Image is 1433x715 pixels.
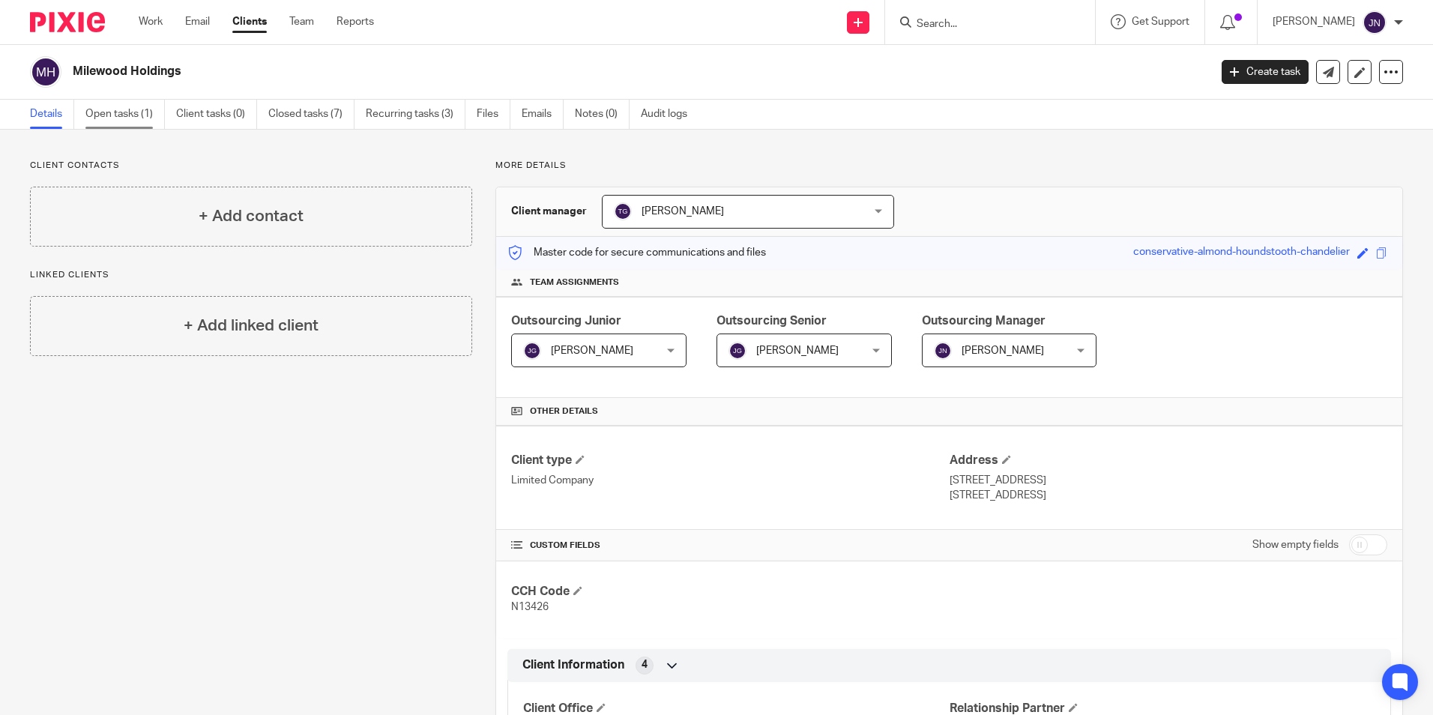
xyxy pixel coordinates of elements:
img: svg%3E [30,56,61,88]
img: svg%3E [614,202,632,220]
p: Limited Company [511,473,949,488]
img: svg%3E [1363,10,1387,34]
input: Search [915,18,1050,31]
img: svg%3E [934,342,952,360]
span: Other details [530,405,598,417]
a: Audit logs [641,100,699,129]
a: Reports [337,14,374,29]
p: Client contacts [30,160,472,172]
a: Closed tasks (7) [268,100,355,129]
span: 4 [642,657,648,672]
h4: Address [950,453,1387,468]
a: Client tasks (0) [176,100,257,129]
span: Outsourcing Junior [511,315,621,327]
span: Outsourcing Senior [716,315,827,327]
a: Create task [1222,60,1309,84]
a: Details [30,100,74,129]
img: svg%3E [728,342,746,360]
p: [STREET_ADDRESS] [950,473,1387,488]
p: More details [495,160,1403,172]
a: Open tasks (1) [85,100,165,129]
span: Team assignments [530,277,619,289]
a: Email [185,14,210,29]
span: [PERSON_NAME] [962,346,1044,356]
span: N13426 [511,602,549,612]
a: Recurring tasks (3) [366,100,465,129]
a: Team [289,14,314,29]
h4: CCH Code [511,584,949,600]
a: Emails [522,100,564,129]
p: [PERSON_NAME] [1273,14,1355,29]
p: Master code for secure communications and files [507,245,766,260]
h4: CUSTOM FIELDS [511,540,949,552]
a: Work [139,14,163,29]
h3: Client manager [511,204,587,219]
label: Show empty fields [1252,537,1339,552]
h4: + Add linked client [184,314,319,337]
span: Outsourcing Manager [922,315,1046,327]
img: Pixie [30,12,105,32]
a: Files [477,100,510,129]
p: Linked clients [30,269,472,281]
span: Client Information [522,657,624,673]
img: svg%3E [523,342,541,360]
a: Notes (0) [575,100,630,129]
span: [PERSON_NAME] [756,346,839,356]
h2: Milewood Holdings [73,64,974,79]
span: Get Support [1132,16,1189,27]
span: [PERSON_NAME] [551,346,633,356]
h4: + Add contact [199,205,304,228]
span: [PERSON_NAME] [642,206,724,217]
h4: Client type [511,453,949,468]
a: Clients [232,14,267,29]
div: conservative-almond-houndstooth-chandelier [1133,244,1350,262]
p: [STREET_ADDRESS] [950,488,1387,503]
